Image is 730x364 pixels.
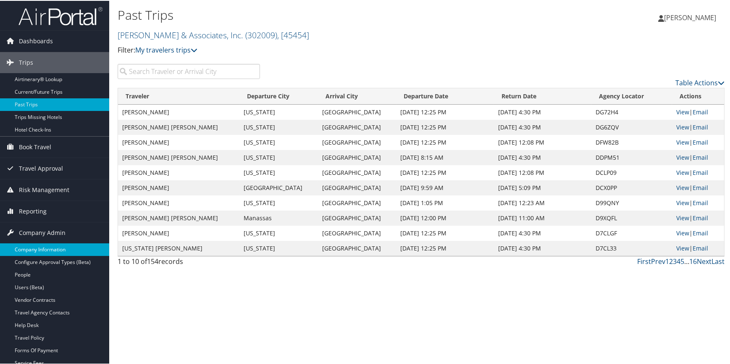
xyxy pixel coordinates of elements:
[591,195,672,210] td: D99QNY
[239,225,318,240] td: [US_STATE]
[318,210,397,225] td: [GEOGRAPHIC_DATA]
[239,149,318,164] td: [US_STATE]
[239,134,318,149] td: [US_STATE]
[693,198,708,206] a: Email
[676,183,689,191] a: View
[494,164,591,179] td: [DATE] 12:08 PM
[677,256,680,265] a: 4
[245,29,277,40] span: ( 302009 )
[239,164,318,179] td: [US_STATE]
[318,119,397,134] td: [GEOGRAPHIC_DATA]
[693,153,708,161] a: Email
[318,87,397,104] th: Arrival City: activate to sort column ascending
[494,119,591,134] td: [DATE] 4:30 PM
[591,179,672,195] td: DCX0PP
[675,77,725,87] a: Table Actions
[494,104,591,119] td: [DATE] 4:30 PM
[397,195,494,210] td: [DATE] 1:05 PM
[658,4,725,29] a: [PERSON_NAME]
[676,243,689,251] a: View
[397,164,494,179] td: [DATE] 12:25 PM
[693,243,708,251] a: Email
[239,210,318,225] td: Manassas
[591,134,672,149] td: DFW82B
[118,29,309,40] a: [PERSON_NAME] & Associates, Inc.
[239,104,318,119] td: [US_STATE]
[19,30,53,51] span: Dashboards
[591,164,672,179] td: DCLP09
[19,51,33,72] span: Trips
[672,195,724,210] td: |
[118,87,239,104] th: Traveler: activate to sort column ascending
[494,87,591,104] th: Return Date: activate to sort column ascending
[494,240,591,255] td: [DATE] 4:30 PM
[318,225,397,240] td: [GEOGRAPHIC_DATA]
[239,87,318,104] th: Departure City: activate to sort column ascending
[676,153,689,161] a: View
[239,179,318,195] td: [GEOGRAPHIC_DATA]
[118,63,260,78] input: Search Traveler or Arrival City
[494,210,591,225] td: [DATE] 11:00 AM
[693,107,708,115] a: Email
[118,149,239,164] td: [PERSON_NAME] [PERSON_NAME]
[676,198,689,206] a: View
[147,256,158,265] span: 154
[591,87,672,104] th: Agency Locator: activate to sort column ascending
[689,256,697,265] a: 16
[239,119,318,134] td: [US_STATE]
[591,240,672,255] td: D7CL33
[676,213,689,221] a: View
[669,256,673,265] a: 2
[693,122,708,130] a: Email
[397,119,494,134] td: [DATE] 12:25 PM
[118,44,522,55] p: Filter:
[397,210,494,225] td: [DATE] 12:00 PM
[397,179,494,195] td: [DATE] 9:59 AM
[693,168,708,176] a: Email
[118,210,239,225] td: [PERSON_NAME] [PERSON_NAME]
[18,5,102,25] img: airportal-logo.png
[277,29,309,40] span: , [ 45454 ]
[118,256,260,270] div: 1 to 10 of records
[19,136,51,157] span: Book Travel
[664,12,716,21] span: [PERSON_NAME]
[397,225,494,240] td: [DATE] 12:25 PM
[118,195,239,210] td: [PERSON_NAME]
[672,240,724,255] td: |
[684,256,689,265] span: …
[318,104,397,119] td: [GEOGRAPHIC_DATA]
[318,179,397,195] td: [GEOGRAPHIC_DATA]
[672,119,724,134] td: |
[239,195,318,210] td: [US_STATE]
[19,200,47,221] span: Reporting
[118,164,239,179] td: [PERSON_NAME]
[680,256,684,265] a: 5
[118,5,522,23] h1: Past Trips
[118,134,239,149] td: [PERSON_NAME]
[494,134,591,149] td: [DATE] 12:08 PM
[676,107,689,115] a: View
[697,256,712,265] a: Next
[591,225,672,240] td: D7CLGF
[693,228,708,236] a: Email
[676,122,689,130] a: View
[591,210,672,225] td: D9XQFL
[494,149,591,164] td: [DATE] 4:30 PM
[637,256,651,265] a: First
[494,195,591,210] td: [DATE] 12:23 AM
[651,256,665,265] a: Prev
[672,87,724,104] th: Actions
[239,240,318,255] td: [US_STATE]
[19,222,66,243] span: Company Admin
[712,256,725,265] a: Last
[672,210,724,225] td: |
[672,164,724,179] td: |
[591,119,672,134] td: DG6ZQV
[135,45,197,54] a: My travelers trips
[118,225,239,240] td: [PERSON_NAME]
[665,256,669,265] a: 1
[673,256,677,265] a: 3
[591,149,672,164] td: DDPM51
[118,104,239,119] td: [PERSON_NAME]
[672,179,724,195] td: |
